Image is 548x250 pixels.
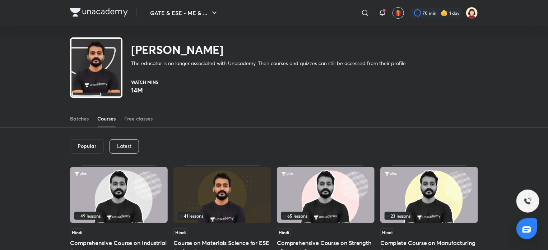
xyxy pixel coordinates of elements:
button: GATE & ESE - ME & ... [146,6,223,20]
p: Latest [117,143,131,149]
div: infosection [178,212,267,220]
span: 41 lessons [179,214,203,218]
img: streak [441,9,448,17]
p: 14M [131,86,158,94]
img: ttu [524,197,532,205]
div: infocontainer [74,212,163,220]
span: 49 lessons [76,214,101,218]
h6: Popular [78,143,96,149]
div: Free classes [124,115,153,122]
div: infocontainer [385,212,474,220]
div: left [178,212,267,220]
div: left [385,212,474,220]
img: Thumbnail [380,167,478,223]
img: Thumbnail [70,167,168,223]
div: infocontainer [281,212,370,220]
div: Batches [70,115,89,122]
span: 23 lessons [386,214,410,218]
p: Watch mins [131,80,158,84]
a: Courses [97,110,116,127]
div: infosection [385,212,474,220]
img: Thumbnail [173,167,271,223]
span: Hindi [277,228,291,236]
div: infosection [74,212,163,220]
span: 65 lessons [283,214,307,218]
img: Thumbnail [277,167,375,223]
span: Hindi [70,228,84,236]
a: Batches [70,110,89,127]
a: Company Logo [70,8,128,18]
div: infocontainer [178,212,267,220]
img: Company Logo [70,8,128,17]
div: Courses [97,115,116,122]
span: Hindi [380,228,394,236]
div: left [281,212,370,220]
p: The educator is no longer associated with Unacademy. Their courses and quizzes can still be acces... [131,60,406,67]
a: Free classes [124,110,153,127]
div: left [74,212,163,220]
h2: [PERSON_NAME] [131,42,406,57]
img: Vishal Verma [466,7,478,19]
img: avatar [395,10,401,16]
div: infosection [281,212,370,220]
button: avatar [393,7,404,19]
span: Hindi [173,228,187,236]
